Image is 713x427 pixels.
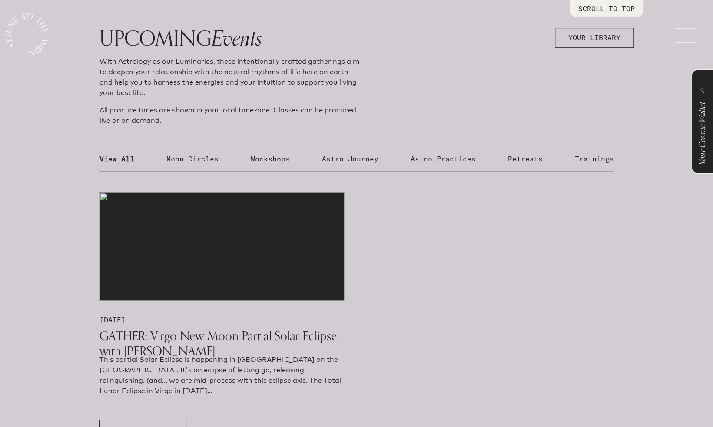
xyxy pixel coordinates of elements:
span: Events [212,22,262,56]
p: Astro Practices [411,154,476,164]
span: Your Cosmic Wallet [695,102,710,165]
img: medias%2F68TdnYKDlPUA9N16a5wm [99,192,345,301]
p: With Astrology as our Luminaries, these intentionally crafted gatherings aim to deepen your relat... [99,56,360,98]
span: GATHER: Virgo New Moon Partial Solar Eclipse with Jana [99,328,337,358]
a: YOUR LIBRARY [555,29,634,37]
p: Moon Circles [166,154,219,164]
h1: UPCOMING [99,28,614,49]
p: Workshops [251,154,290,164]
span: This partial Solar Eclipse is happening in Virgo on the South Node. It's an eclipse of letting go... [99,355,341,395]
p: [DATE] [99,315,345,325]
p: Astro Journey [322,154,378,164]
p: Trainings [575,154,614,164]
p: SCROLL TO TOP [578,3,635,14]
button: YOUR LIBRARY [555,28,634,48]
span: YOUR LIBRARY [568,33,620,43]
p: Retreats [508,154,543,164]
p: All practice times are shown in your local timezone. Classes can be practiced live or on demand. [99,105,360,126]
p: View All [99,154,134,164]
